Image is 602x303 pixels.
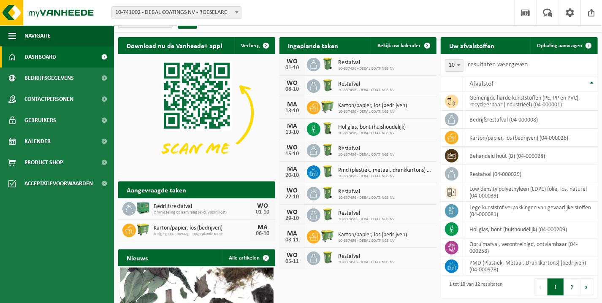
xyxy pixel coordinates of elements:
[338,189,395,195] span: Restafval
[320,229,335,243] img: WB-0660-HPE-GN-50
[24,110,56,131] span: Gebruikers
[463,238,598,257] td: opruimafval, verontreinigd, ontvlambaar (04-000258)
[154,210,250,215] span: Omwisseling op aanvraag (excl. voorrijkost)
[320,207,335,222] img: WB-0240-HPE-GN-50
[468,61,528,68] label: resultaten weergeven
[534,279,548,295] button: Previous
[338,152,395,157] span: 10-837456 - DEBAL COATINGS NV
[338,88,395,93] span: 10-837456 - DEBAL COATINGS NV
[234,37,274,54] button: Verberg
[254,224,271,231] div: MA
[338,174,432,179] span: 10-837456 - DEBAL COATINGS NV
[338,195,395,200] span: 10-837456 - DEBAL COATINGS NV
[24,25,51,46] span: Navigatie
[463,220,598,238] td: hol glas, bont (huishoudelijk) (04-000209)
[548,279,564,295] button: 1
[222,249,274,266] a: Alle artikelen
[118,249,156,266] h2: Nieuws
[254,231,271,237] div: 06-10
[284,166,301,173] div: MA
[154,232,250,237] span: Lediging op aanvraag - op geplande route
[338,238,407,243] span: 10-837456 - DEBAL COATINGS NV
[284,58,301,65] div: WO
[118,181,195,198] h2: Aangevraagde taken
[463,257,598,276] td: PMD (Plastiek, Metaal, Drankkartons) (bedrijven) (04-000978)
[154,203,250,210] span: Bedrijfsrestafval
[284,194,301,200] div: 22-10
[284,80,301,87] div: WO
[112,7,241,19] span: 10-741002 - DEBAL COATINGS NV - ROESELARE
[463,129,598,147] td: karton/papier, los (bedrijven) (04-000026)
[445,278,502,296] div: 1 tot 10 van 12 resultaten
[320,57,335,71] img: WB-0240-HPE-GN-50
[537,43,582,49] span: Ophaling aanvragen
[284,252,301,259] div: WO
[463,111,598,129] td: bedrijfsrestafval (04-000008)
[284,65,301,71] div: 01-10
[284,108,301,114] div: 13-10
[338,109,407,114] span: 10-837456 - DEBAL COATINGS NV
[118,37,231,54] h2: Download nu de Vanheede+ app!
[371,37,436,54] a: Bekijk uw kalender
[111,6,241,19] span: 10-741002 - DEBAL COATINGS NV - ROESELARE
[284,130,301,135] div: 13-10
[564,279,580,295] button: 2
[445,60,463,71] span: 10
[338,217,395,222] span: 10-837456 - DEBAL COATINGS NV
[24,89,73,110] span: Contactpersonen
[320,121,335,135] img: WB-0140-HPE-GN-50
[338,232,407,238] span: Karton/papier, los (bedrijven)
[24,46,56,68] span: Dashboard
[377,43,421,49] span: Bekijk uw kalender
[320,186,335,200] img: WB-0240-HPE-GN-50
[284,151,301,157] div: 15-10
[463,202,598,220] td: lege kunststof verpakkingen van gevaarlijke stoffen (04-000081)
[284,87,301,92] div: 08-10
[338,253,395,260] span: Restafval
[338,103,407,109] span: Karton/papier, los (bedrijven)
[284,259,301,265] div: 05-11
[254,203,271,209] div: WO
[580,279,594,295] button: Next
[338,260,395,265] span: 10-837456 - DEBAL COATINGS NV
[338,124,406,131] span: Hol glas, bont (huishoudelijk)
[284,216,301,222] div: 29-10
[24,152,63,173] span: Product Shop
[284,209,301,216] div: WO
[284,230,301,237] div: MA
[24,173,93,194] span: Acceptatievoorwaarden
[338,167,432,174] span: Pmd (plastiek, metaal, drankkartons) (bedrijven)
[136,201,150,215] img: PB-HB-1400-HPE-GN-01
[118,54,275,172] img: Download de VHEPlus App
[320,250,335,265] img: WB-0240-HPE-GN-50
[338,131,406,136] span: 10-837456 - DEBAL COATINGS NV
[284,123,301,130] div: MA
[284,237,301,243] div: 03-11
[469,81,494,87] span: Afvalstof
[463,165,598,183] td: restafval (04-000029)
[463,92,598,111] td: gemengde harde kunststoffen (PE, PP en PVC), recycleerbaar (industrieel) (04-000001)
[279,37,347,54] h2: Ingeplande taken
[24,68,74,89] span: Bedrijfsgegevens
[24,131,51,152] span: Kalender
[463,183,598,202] td: low density polyethyleen (LDPE) folie, los, naturel (04-000039)
[338,60,395,66] span: Restafval
[445,59,464,72] span: 10
[320,100,335,114] img: WB-0660-HPE-GN-50
[338,210,395,217] span: Restafval
[284,144,301,151] div: WO
[338,81,395,88] span: Restafval
[241,43,260,49] span: Verberg
[338,146,395,152] span: Restafval
[254,209,271,215] div: 01-10
[463,147,598,165] td: behandeld hout (B) (04-000028)
[320,143,335,157] img: WB-0240-HPE-GN-50
[284,187,301,194] div: WO
[320,164,335,179] img: WB-0240-HPE-GN-50
[338,66,395,71] span: 10-837456 - DEBAL COATINGS NV
[441,37,503,54] h2: Uw afvalstoffen
[320,78,335,92] img: WB-0240-HPE-GN-50
[154,225,250,232] span: Karton/papier, los (bedrijven)
[530,37,597,54] a: Ophaling aanvragen
[136,222,150,237] img: WB-0660-HPE-GN-50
